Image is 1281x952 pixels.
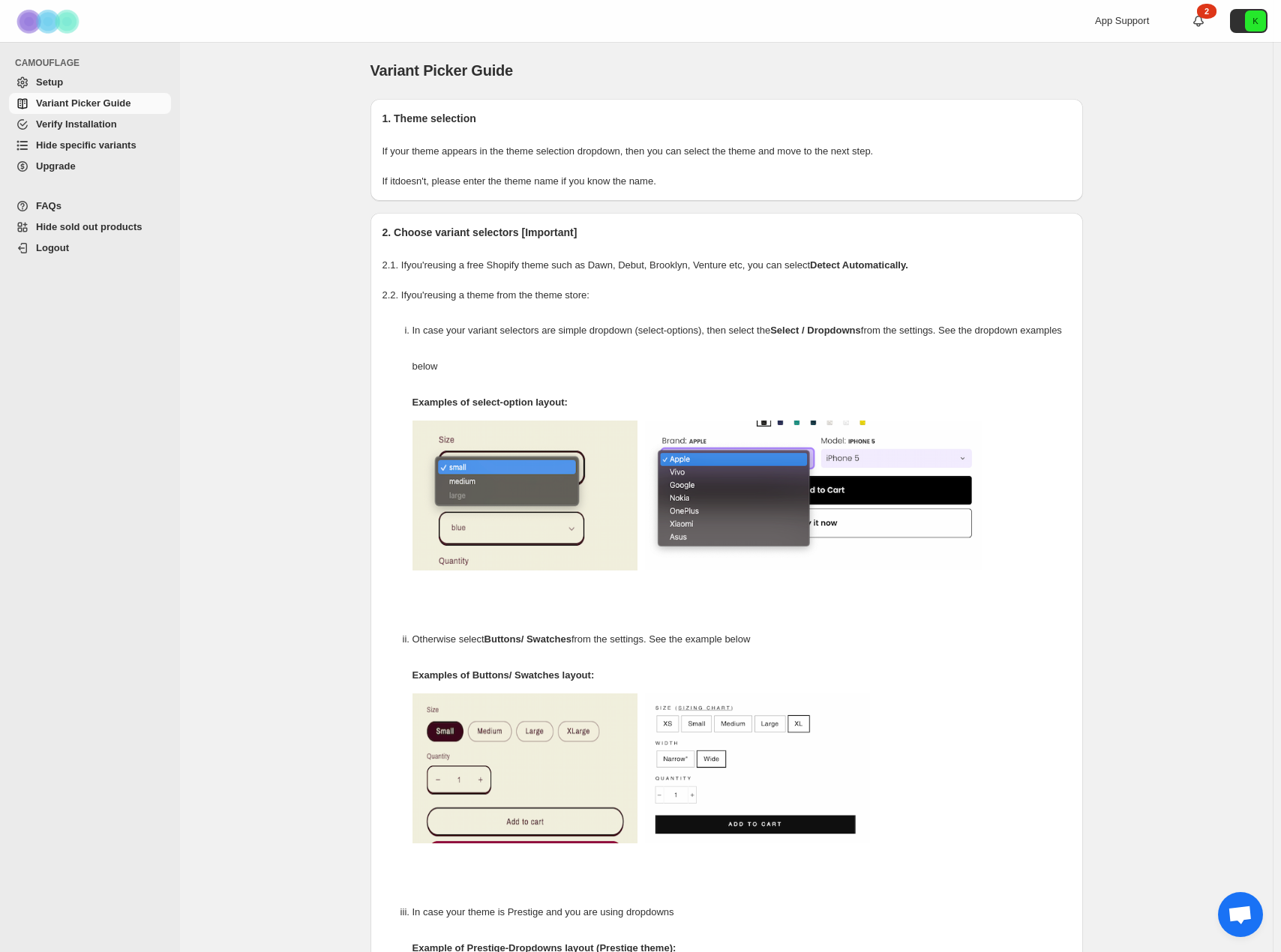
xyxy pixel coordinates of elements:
[412,669,595,681] strong: Examples of Buttons/ Swatches layout:
[9,93,171,114] a: Variant Picker Guide
[36,76,63,88] span: Setup
[36,242,69,253] span: Logout
[36,118,117,130] span: Verify Installation
[382,111,1071,126] h2: 1. Theme selection
[645,693,870,843] img: camouflage-swatch-2
[412,313,1071,385] p: In case your variant selectors are simple dropdown (select-options), then select the from the set...
[412,421,637,570] img: camouflage-select-options
[645,421,982,570] img: camouflage-select-options-2
[1191,13,1206,28] a: 2
[1230,9,1267,33] button: Avatar with initials K
[412,894,1071,930] p: In case your theme is Prestige and you are using dropdowns
[370,62,514,79] span: Variant Picker Guide
[1095,15,1149,26] span: App Support
[9,156,171,177] a: Upgrade
[412,693,637,843] img: camouflage-swatch-1
[9,72,171,93] a: Setup
[36,200,61,211] span: FAQs
[484,633,571,645] strong: Buttons/ Swatches
[382,288,1071,303] p: 2.2. If you're using a theme from the theme store:
[412,621,1071,657] p: Otherwise select from the settings. See the example below
[810,259,908,271] strong: Detect Automatically.
[9,238,171,259] a: Logout
[36,160,76,172] span: Upgrade
[382,225,1071,240] h2: 2. Choose variant selectors [Important]
[9,114,171,135] a: Verify Installation
[770,325,861,336] strong: Select / Dropdowns
[382,258,1071,273] p: 2.1. If you're using a free Shopify theme such as Dawn, Debut, Brooklyn, Venture etc, you can select
[412,397,568,408] strong: Examples of select-option layout:
[9,196,171,217] a: FAQs
[1252,16,1258,25] text: K
[382,174,1071,189] p: If it doesn't , please enter the theme name if you know the name.
[9,135,171,156] a: Hide specific variants
[1197,4,1216,19] div: 2
[1218,892,1263,937] div: Chat öffnen
[36,97,130,109] span: Variant Picker Guide
[12,1,87,42] img: Camouflage
[36,139,136,151] span: Hide specific variants
[36,221,142,232] span: Hide sold out products
[1245,10,1266,31] span: Avatar with initials K
[9,217,171,238] a: Hide sold out products
[382,144,1071,159] p: If your theme appears in the theme selection dropdown, then you can select the theme and move to ...
[15,57,172,69] span: CAMOUFLAGE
